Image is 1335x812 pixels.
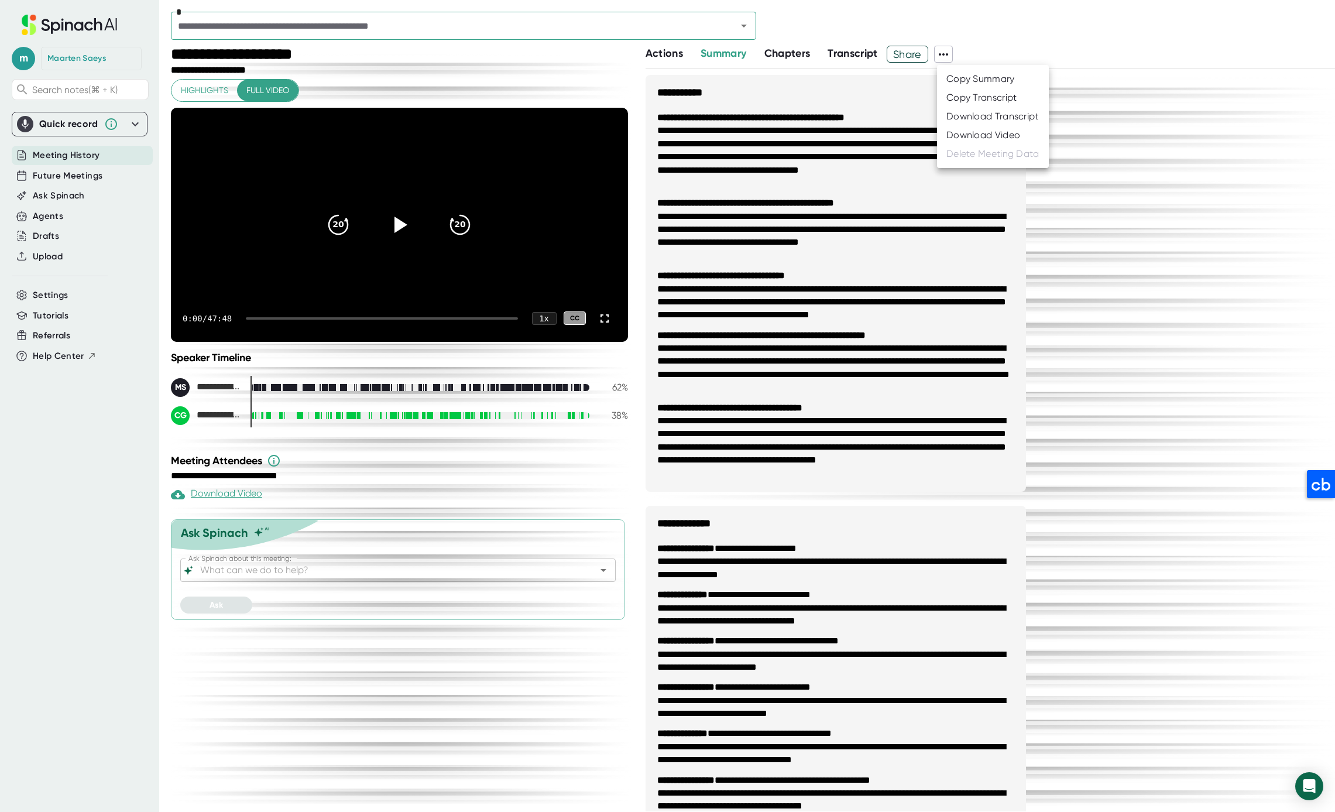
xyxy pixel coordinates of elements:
div: Download Video [946,129,1020,141]
div: Delete Meeting Data [946,148,1039,160]
div: Open Intercom Messenger [1295,772,1323,800]
div: Download Transcript [946,111,1039,122]
div: Copy Transcript [946,92,1017,104]
div: Copy Summary [946,73,1015,85]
